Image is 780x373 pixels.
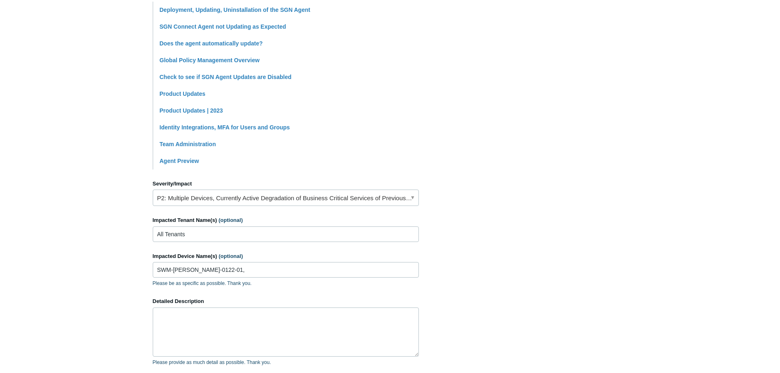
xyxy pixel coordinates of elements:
[160,74,292,80] a: Check to see if SGN Agent Updates are Disabled
[160,90,206,97] a: Product Updates
[160,23,286,30] a: SGN Connect Agent not Updating as Expected
[153,297,419,305] label: Detailed Description
[160,124,290,131] a: Identity Integrations, MFA for Users and Groups
[153,190,419,206] a: P2: Multiple Devices, Currently Active Degradation of Business Critical Services of Previously Wo...
[153,359,419,366] p: Please provide as much detail as possible. Thank you.
[153,252,419,260] label: Impacted Device Name(s)
[160,57,260,63] a: Global Policy Management Overview
[153,180,419,188] label: Severity/Impact
[153,280,419,287] p: Please be as specific as possible. Thank you.
[153,216,419,224] label: Impacted Tenant Name(s)
[160,40,263,47] a: Does the agent automatically update?
[160,107,223,114] a: Product Updates | 2023
[219,217,243,223] span: (optional)
[160,7,310,13] a: Deployment, Updating, Uninstallation of the SGN Agent
[160,141,216,147] a: Team Administration
[219,253,243,259] span: (optional)
[160,158,199,164] a: Agent Preview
